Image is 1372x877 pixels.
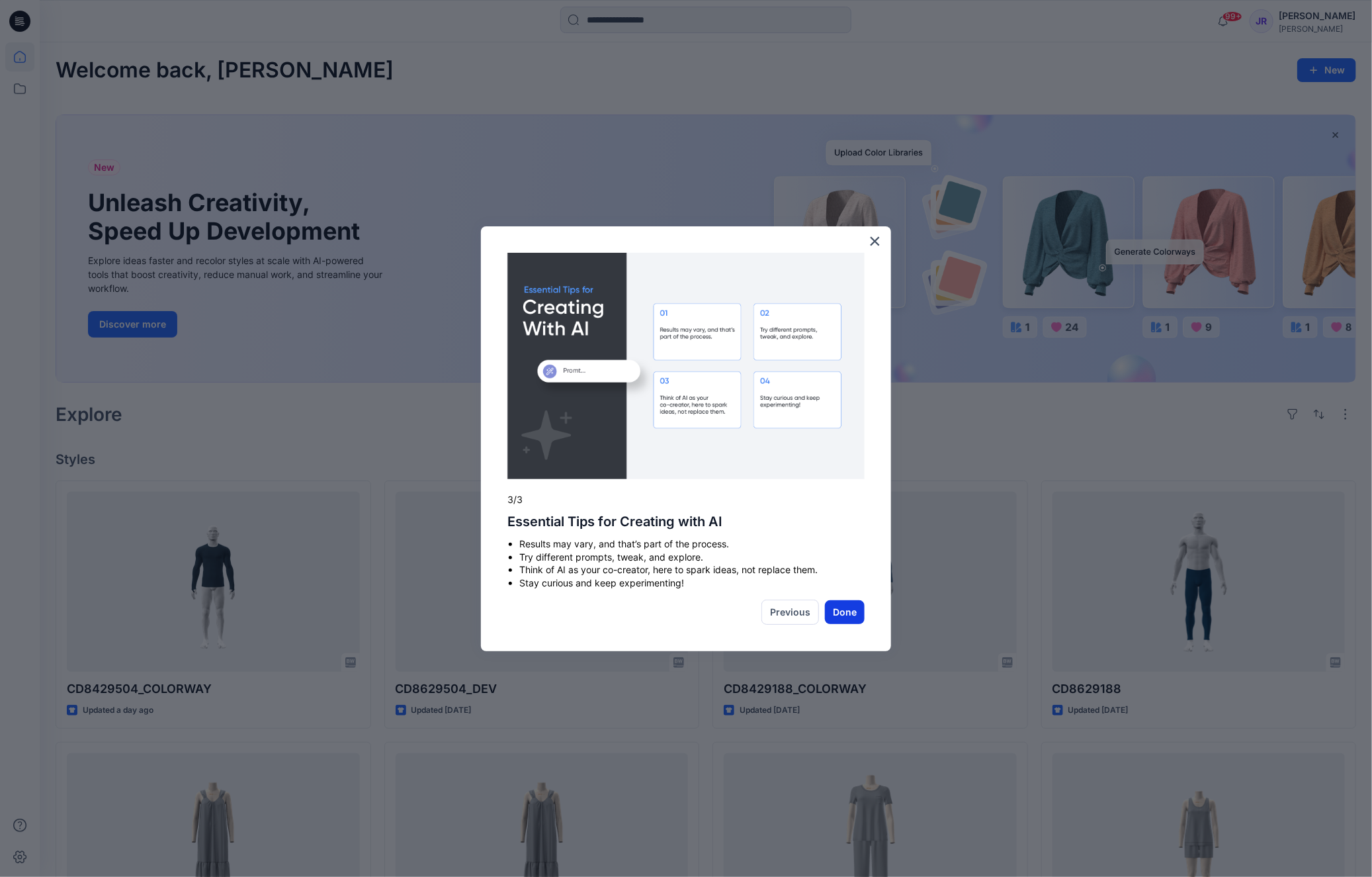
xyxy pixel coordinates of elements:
button: Close [869,230,881,252]
button: Done [825,600,865,624]
li: Try different prompts, tweak, and explore. [519,551,865,564]
li: Stay curious and keep experimenting! [519,577,865,590]
li: Think of AI as your co-creator, here to spark ideas, not replace them. [519,563,865,577]
li: Results may vary, and that’s part of the process. [519,537,865,551]
p: 3/3 [507,493,865,506]
h2: Essential Tips for Creating with AI [507,514,865,530]
button: Previous [761,600,819,625]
